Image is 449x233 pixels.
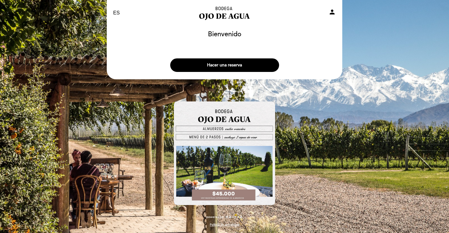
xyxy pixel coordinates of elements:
[210,223,239,227] a: Política de privacidad
[206,215,243,219] a: powered by
[186,5,263,22] a: Restaurante Bodega [GEOGRAPHIC_DATA]
[206,215,224,219] span: powered by
[208,31,241,38] h1: Bienvenido
[170,58,279,72] button: Hacer una reserva
[328,8,336,16] i: person
[174,101,275,205] img: banner_1756836660.jpeg
[328,8,336,18] button: person
[225,216,243,219] img: MEITRE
